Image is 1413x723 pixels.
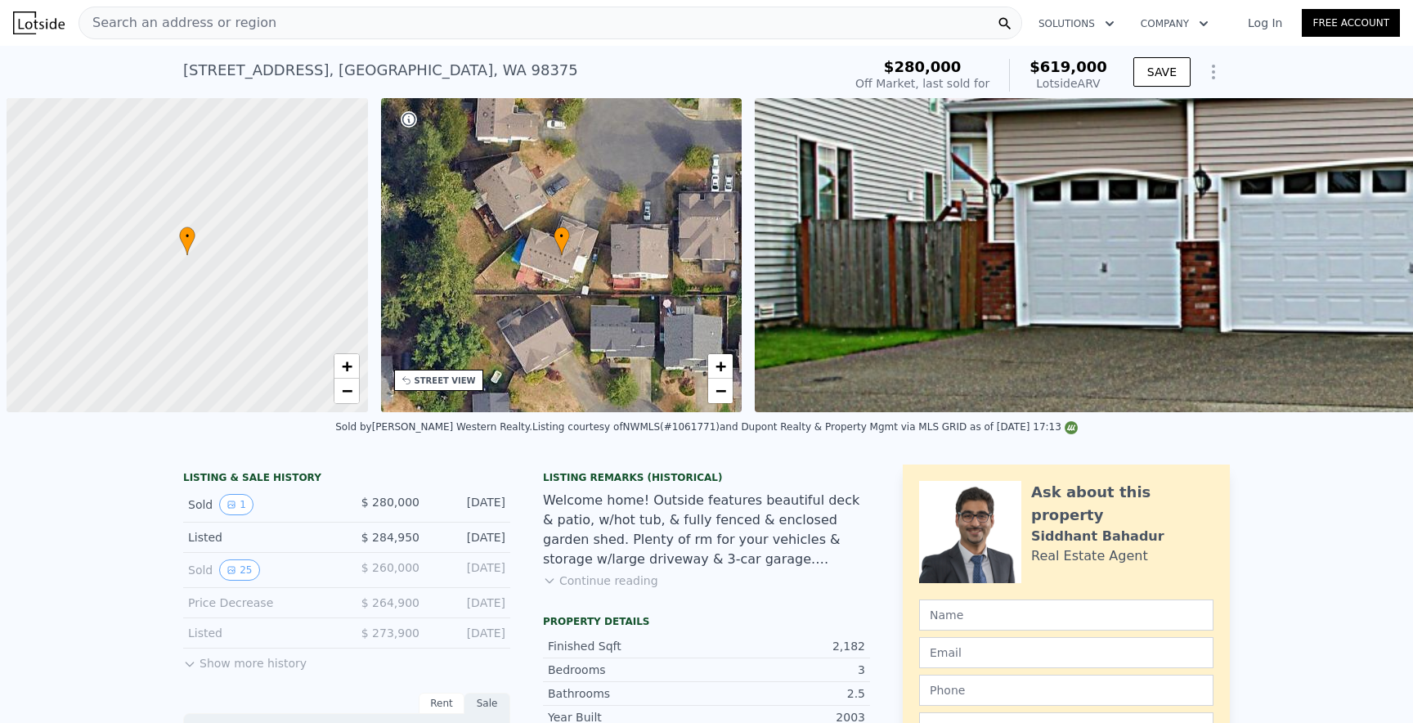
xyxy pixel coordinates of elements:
[715,380,726,401] span: −
[919,675,1213,706] input: Phone
[706,638,865,654] div: 2,182
[548,662,706,678] div: Bedrooms
[1302,9,1400,37] a: Free Account
[415,375,476,387] div: STREET VIEW
[532,421,1078,433] div: Listing courtesy of NWMLS (#1061771) and Dupont Realty & Property Mgmt via MLS GRID as of [DATE] ...
[335,421,532,433] div: Sold by [PERSON_NAME] Western Realty .
[188,529,334,546] div: Listed
[708,379,733,403] a: Zoom out
[183,471,510,487] div: LISTING & SALE HISTORY
[706,662,865,678] div: 3
[361,496,419,509] span: $ 280,000
[1031,527,1164,546] div: Siddhant Bahadur
[183,59,578,82] div: [STREET_ADDRESS] , [GEOGRAPHIC_DATA] , WA 98375
[884,58,962,75] span: $280,000
[543,615,870,628] div: Property details
[188,494,334,515] div: Sold
[433,559,505,581] div: [DATE]
[1029,75,1107,92] div: Lotside ARV
[708,354,733,379] a: Zoom in
[179,229,195,244] span: •
[1031,481,1213,527] div: Ask about this property
[554,227,570,255] div: •
[361,596,419,609] span: $ 264,900
[543,491,870,569] div: Welcome home! Outside features beautiful deck & patio, w/hot tub, & fully fenced & enclosed garde...
[183,649,307,671] button: Show more history
[219,559,259,581] button: View historical data
[13,11,65,34] img: Lotside
[1025,9,1128,38] button: Solutions
[543,573,658,589] button: Continue reading
[464,693,510,714] div: Sale
[1228,15,1302,31] a: Log In
[341,380,352,401] span: −
[188,559,334,581] div: Sold
[1029,58,1107,75] span: $619,000
[543,471,870,484] div: Listing Remarks (Historical)
[79,13,276,33] span: Search an address or region
[1197,56,1230,88] button: Show Options
[334,379,359,403] a: Zoom out
[548,685,706,702] div: Bathrooms
[1128,9,1222,38] button: Company
[1065,421,1078,434] img: NWMLS Logo
[919,637,1213,668] input: Email
[334,354,359,379] a: Zoom in
[715,356,726,376] span: +
[361,561,419,574] span: $ 260,000
[361,531,419,544] span: $ 284,950
[919,600,1213,631] input: Name
[554,229,570,244] span: •
[188,625,334,641] div: Listed
[433,625,505,641] div: [DATE]
[855,75,989,92] div: Off Market, last sold for
[433,494,505,515] div: [DATE]
[1133,57,1191,87] button: SAVE
[1031,546,1148,566] div: Real Estate Agent
[433,529,505,546] div: [DATE]
[706,685,865,702] div: 2.5
[361,626,419,640] span: $ 273,900
[179,227,195,255] div: •
[341,356,352,376] span: +
[419,693,464,714] div: Rent
[188,595,334,611] div: Price Decrease
[433,595,505,611] div: [DATE]
[548,638,706,654] div: Finished Sqft
[219,494,253,515] button: View historical data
